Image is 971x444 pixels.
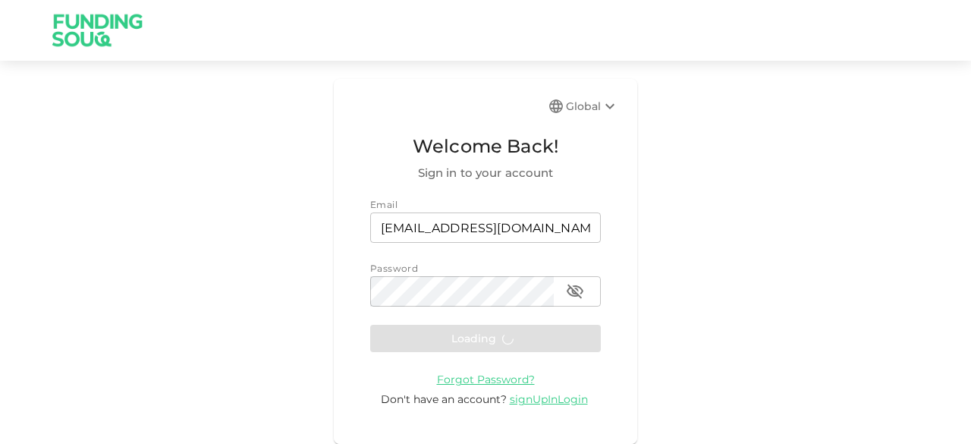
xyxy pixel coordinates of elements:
[370,263,418,274] span: Password
[566,97,619,115] div: Global
[510,392,588,406] span: signUpInLogin
[381,392,507,406] span: Don't have an account?
[370,199,398,210] span: Email
[370,164,601,182] span: Sign in to your account
[370,213,601,243] input: email
[437,372,535,386] a: Forgot Password?
[370,132,601,161] span: Welcome Back!
[370,276,554,307] input: password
